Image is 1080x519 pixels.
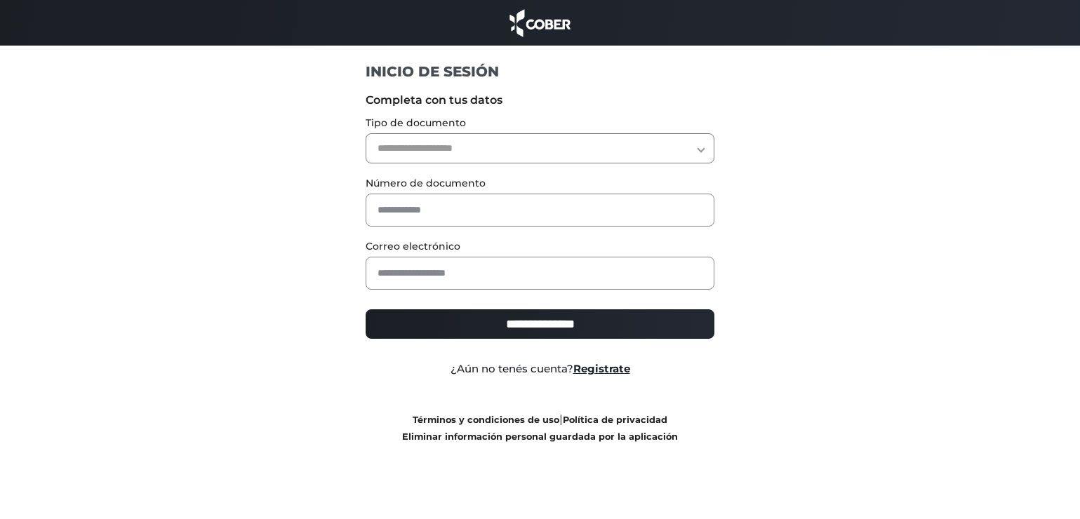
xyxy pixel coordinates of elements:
[366,176,714,191] label: Número de documento
[366,92,714,109] label: Completa con tus datos
[366,239,714,254] label: Correo electrónico
[506,7,575,39] img: cober_marca.png
[355,361,725,377] div: ¿Aún no tenés cuenta?
[366,116,714,130] label: Tipo de documento
[563,414,667,425] a: Política de privacidad
[413,414,559,425] a: Términos y condiciones de uso
[402,431,678,442] a: Eliminar información personal guardada por la aplicación
[355,411,725,445] div: |
[366,62,714,81] h1: INICIO DE SESIÓN
[573,362,630,375] a: Registrate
